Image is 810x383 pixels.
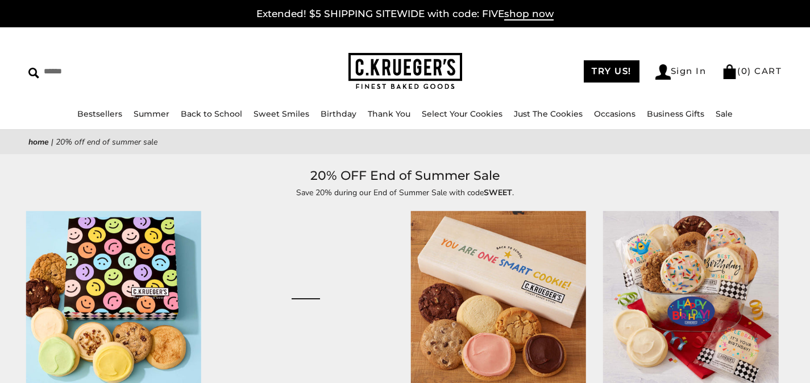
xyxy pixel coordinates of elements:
[77,109,122,119] a: Bestsellers
[422,109,502,119] a: Select Your Cookies
[594,109,635,119] a: Occasions
[51,137,53,147] span: |
[144,186,667,199] p: Save 20% during our End of Summer Sale with code .
[134,109,169,119] a: Summer
[504,8,554,20] span: shop now
[722,64,737,79] img: Bag
[716,109,733,119] a: Sale
[655,64,707,80] a: Sign In
[45,166,765,186] h1: 20% OFF End of Summer Sale
[647,109,704,119] a: Business Gifts
[514,109,583,119] a: Just The Cookies
[28,135,782,149] nav: breadcrumbs
[741,65,748,76] span: 0
[368,109,410,119] a: Thank You
[655,64,671,80] img: Account
[28,137,49,147] a: Home
[256,8,554,20] a: Extended! $5 SHIPPING SITEWIDE with code: FIVEshop now
[321,109,356,119] a: Birthday
[348,53,462,90] img: C.KRUEGER'S
[181,109,242,119] a: Back to School
[28,68,39,79] img: Search
[584,60,639,83] a: TRY US!
[56,137,157,147] span: 20% OFF End of Summer Sale
[722,65,782,76] a: (0) CART
[28,63,205,80] input: Search
[254,109,309,119] a: Sweet Smiles
[484,187,512,198] strong: SWEET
